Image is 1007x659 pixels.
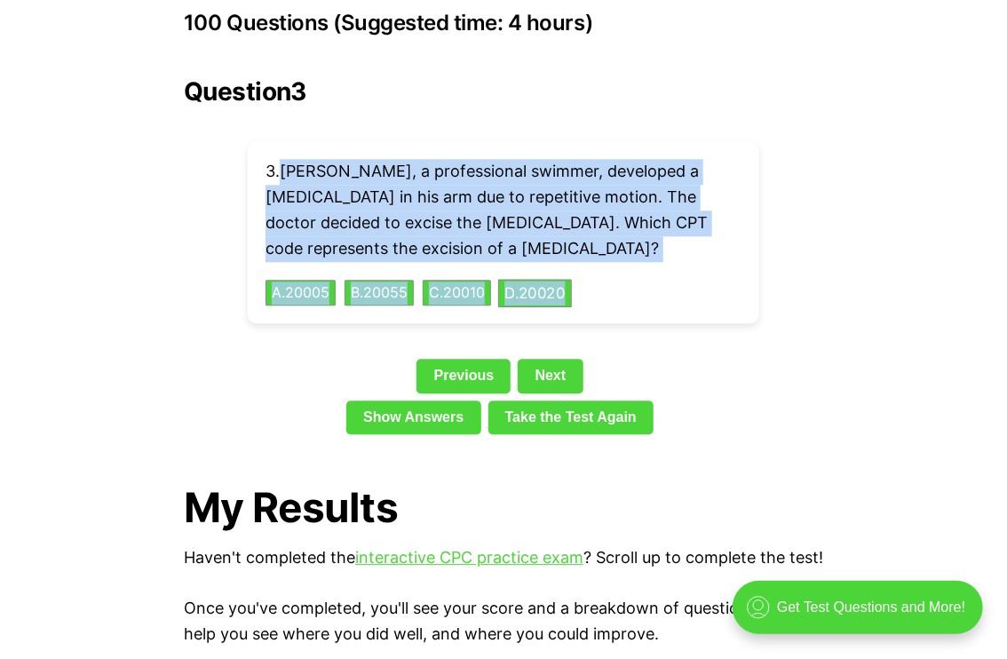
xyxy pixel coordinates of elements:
[184,596,823,647] p: Once you've completed, you'll see your score and a breakdown of questions here, to help you see w...
[718,572,1007,659] iframe: portal-trigger
[266,280,336,306] button: A.20005
[498,279,572,306] button: D.20020
[184,484,823,531] h1: My Results
[346,401,481,434] a: Show Answers
[416,359,511,393] a: Previous
[345,280,414,306] button: B.20055
[488,401,654,434] a: Take the Test Again
[184,545,823,571] p: Haven't completed the ? Scroll up to complete the test!
[184,77,823,106] h2: Question 3
[423,280,491,306] button: C.20010
[518,359,583,393] a: Next
[184,11,823,36] h3: 100 Questions (Suggested time: 4 hours)
[355,548,583,567] a: interactive CPC practice exam
[266,159,741,261] p: 3 . [PERSON_NAME], a professional swimmer, developed a [MEDICAL_DATA] in his arm due to repetitiv...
